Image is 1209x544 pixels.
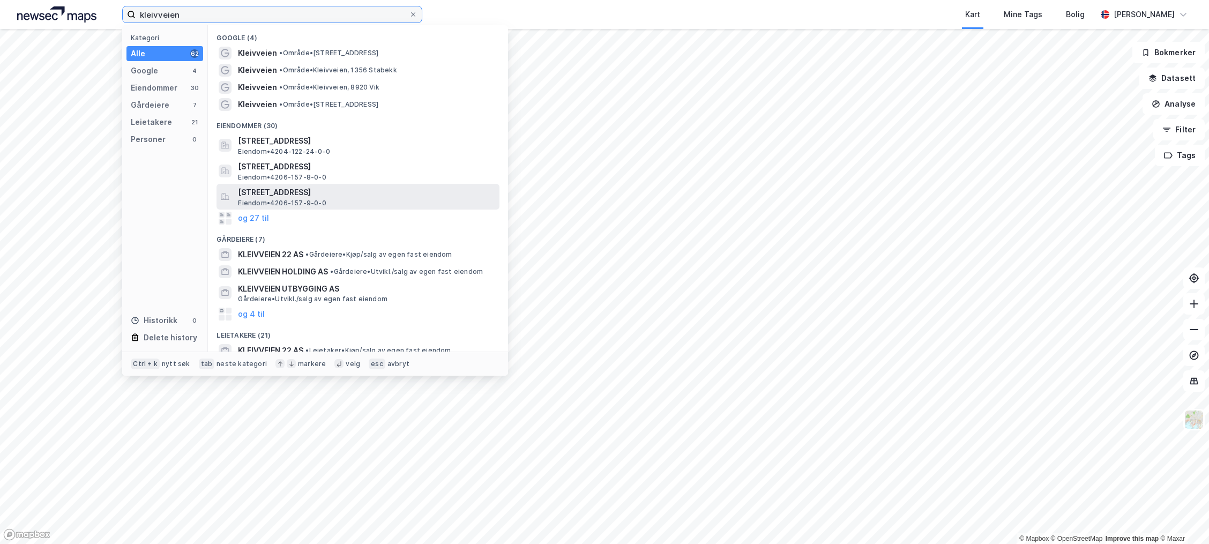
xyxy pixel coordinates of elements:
[305,346,451,355] span: Leietaker • Kjøp/salg av egen fast eiendom
[190,66,199,75] div: 4
[238,248,303,261] span: KLEIVVEIEN 22 AS
[208,113,508,132] div: Eiendommer (30)
[190,135,199,144] div: 0
[305,250,452,259] span: Gårdeiere • Kjøp/salg av egen fast eiendom
[199,359,215,369] div: tab
[279,83,379,92] span: Område • Kleivveien, 8920 Vik
[298,360,326,368] div: markere
[279,49,378,57] span: Område • [STREET_ADDRESS]
[208,323,508,342] div: Leietakere (21)
[131,47,145,60] div: Alle
[131,359,160,369] div: Ctrl + k
[208,25,508,44] div: Google (4)
[136,6,409,23] input: Søk på adresse, matrikkel, gårdeiere, leietakere eller personer
[279,83,282,91] span: •
[238,135,495,147] span: [STREET_ADDRESS]
[1106,535,1159,542] a: Improve this map
[238,199,326,207] span: Eiendom • 4206-157-9-0-0
[190,84,199,92] div: 30
[1051,535,1103,542] a: OpenStreetMap
[387,360,409,368] div: avbryt
[330,267,333,275] span: •
[131,81,177,94] div: Eiendommer
[238,212,269,225] button: og 27 til
[1114,8,1175,21] div: [PERSON_NAME]
[965,8,980,21] div: Kart
[17,6,96,23] img: logo.a4113a55bc3d86da70a041830d287a7e.svg
[1019,535,1049,542] a: Mapbox
[131,99,169,111] div: Gårdeiere
[3,528,50,541] a: Mapbox homepage
[238,173,326,182] span: Eiendom • 4206-157-8-0-0
[238,160,495,173] span: [STREET_ADDRESS]
[238,295,387,303] span: Gårdeiere • Utvikl./salg av egen fast eiendom
[279,49,282,57] span: •
[131,64,158,77] div: Google
[305,250,309,258] span: •
[1184,409,1204,430] img: Z
[217,360,267,368] div: neste kategori
[1155,493,1209,544] div: Kontrollprogram for chat
[1139,68,1205,89] button: Datasett
[208,227,508,246] div: Gårdeiere (7)
[279,100,282,108] span: •
[1155,493,1209,544] iframe: Chat Widget
[238,47,277,59] span: Kleivveien
[279,100,378,109] span: Område • [STREET_ADDRESS]
[131,314,177,327] div: Historikk
[1132,42,1205,63] button: Bokmerker
[305,346,309,354] span: •
[238,64,277,77] span: Kleivveien
[238,186,495,199] span: [STREET_ADDRESS]
[1155,145,1205,166] button: Tags
[279,66,397,74] span: Område • Kleivveien, 1356 Stabekk
[238,344,303,357] span: KLEIVVEIEN 22 AS
[346,360,360,368] div: velg
[238,81,277,94] span: Kleivveien
[238,308,265,321] button: og 4 til
[190,101,199,109] div: 7
[131,34,203,42] div: Kategori
[1066,8,1085,21] div: Bolig
[190,118,199,126] div: 21
[330,267,483,276] span: Gårdeiere • Utvikl./salg av egen fast eiendom
[1004,8,1042,21] div: Mine Tags
[131,116,172,129] div: Leietakere
[131,133,166,146] div: Personer
[1153,119,1205,140] button: Filter
[162,360,190,368] div: nytt søk
[238,282,495,295] span: KLEIVVEIEN UTBYGGING AS
[238,98,277,111] span: Kleivveien
[369,359,385,369] div: esc
[1143,93,1205,115] button: Analyse
[190,316,199,325] div: 0
[279,66,282,74] span: •
[144,331,197,344] div: Delete history
[190,49,199,58] div: 62
[238,265,328,278] span: KLEIVVEIEN HOLDING AS
[238,147,330,156] span: Eiendom • 4204-122-24-0-0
